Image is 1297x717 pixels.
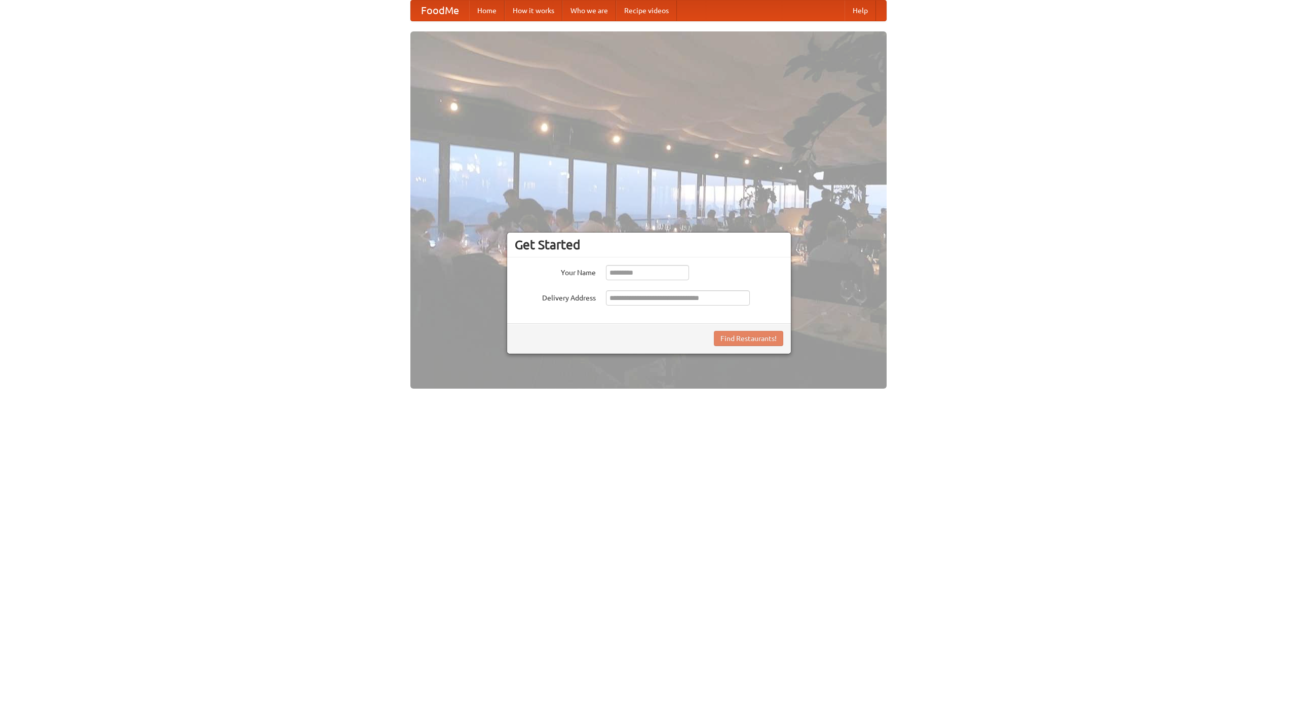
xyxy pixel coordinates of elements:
a: Home [469,1,505,21]
h3: Get Started [515,237,783,252]
a: FoodMe [411,1,469,21]
button: Find Restaurants! [714,331,783,346]
label: Delivery Address [515,290,596,303]
a: Recipe videos [616,1,677,21]
a: Help [845,1,876,21]
label: Your Name [515,265,596,278]
a: How it works [505,1,562,21]
a: Who we are [562,1,616,21]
